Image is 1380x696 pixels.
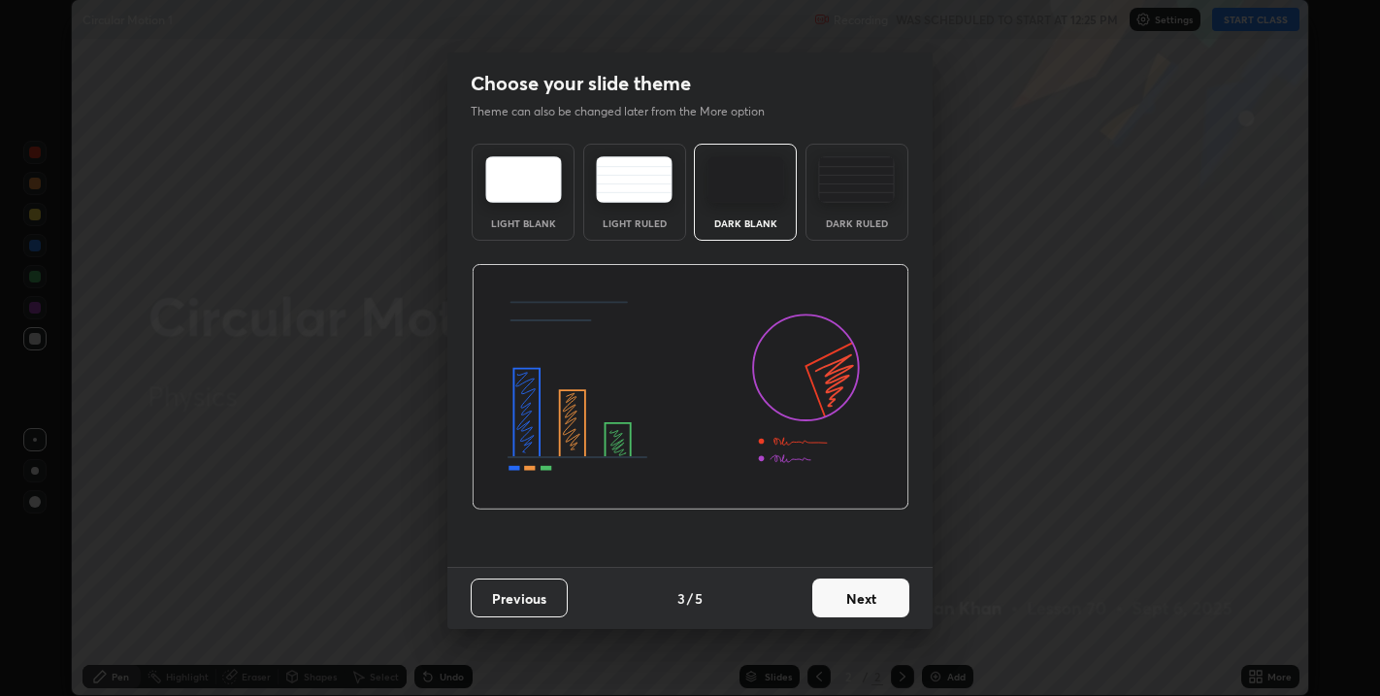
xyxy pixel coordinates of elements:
div: Light Ruled [596,218,674,228]
div: Light Blank [484,218,562,228]
h4: 3 [677,588,685,609]
button: Previous [471,579,568,617]
div: Dark Ruled [818,218,896,228]
h4: / [687,588,693,609]
button: Next [812,579,909,617]
p: Theme can also be changed later from the More option [471,103,785,120]
img: darkTheme.f0cc69e5.svg [707,156,784,203]
h2: Choose your slide theme [471,71,691,96]
div: Dark Blank [706,218,784,228]
img: lightTheme.e5ed3b09.svg [485,156,562,203]
img: lightRuledTheme.5fabf969.svg [596,156,673,203]
img: darkThemeBanner.d06ce4a2.svg [472,264,909,511]
img: darkRuledTheme.de295e13.svg [818,156,895,203]
h4: 5 [695,588,703,609]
